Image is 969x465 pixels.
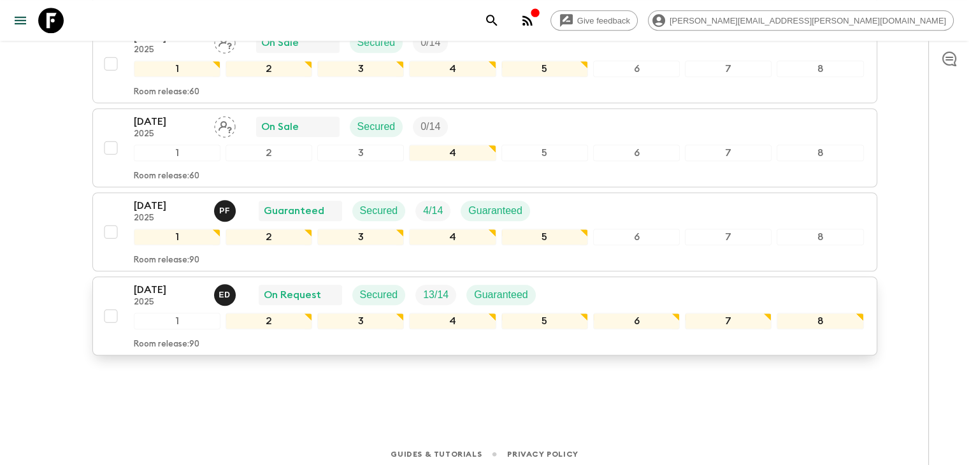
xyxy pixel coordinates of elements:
[409,313,496,329] div: 4
[261,35,299,50] p: On Sale
[685,61,772,77] div: 7
[685,313,772,329] div: 7
[501,145,588,161] div: 5
[352,285,406,305] div: Secured
[264,287,321,303] p: On Request
[479,8,505,33] button: search adventures
[663,16,953,25] span: [PERSON_NAME][EMAIL_ADDRESS][PERSON_NAME][DOMAIN_NAME]
[413,117,448,137] div: Trip Fill
[501,313,588,329] div: 5
[593,229,680,245] div: 6
[134,297,204,308] p: 2025
[423,287,449,303] p: 13 / 14
[777,145,863,161] div: 8
[501,61,588,77] div: 5
[468,203,522,218] p: Guaranteed
[550,10,638,31] a: Give feedback
[134,87,199,97] p: Room release: 60
[423,203,443,218] p: 4 / 14
[214,288,238,298] span: Edwin Duarte Ríos
[415,285,456,305] div: Trip Fill
[409,145,496,161] div: 4
[92,108,877,187] button: [DATE]2025Assign pack leaderOn SaleSecuredTrip Fill12345678Room release:60
[214,284,238,306] button: ED
[134,282,204,297] p: [DATE]
[134,45,204,55] p: 2025
[92,192,877,271] button: [DATE]2025Pedro FloresGuaranteedSecuredTrip FillGuaranteed12345678Room release:90
[214,200,238,222] button: PF
[317,61,404,77] div: 3
[134,229,220,245] div: 1
[134,255,199,266] p: Room release: 90
[134,171,199,182] p: Room release: 60
[350,32,403,53] div: Secured
[134,61,220,77] div: 1
[219,206,230,216] p: P F
[219,290,231,300] p: E D
[264,203,324,218] p: Guaranteed
[92,276,877,355] button: [DATE]2025Edwin Duarte RíosOn RequestSecuredTrip FillGuaranteed12345678Room release:90
[134,340,199,350] p: Room release: 90
[474,287,528,303] p: Guaranteed
[350,117,403,137] div: Secured
[593,61,680,77] div: 6
[777,61,863,77] div: 8
[134,129,204,139] p: 2025
[226,229,312,245] div: 2
[777,313,863,329] div: 8
[593,313,680,329] div: 6
[226,61,312,77] div: 2
[317,313,404,329] div: 3
[360,203,398,218] p: Secured
[420,35,440,50] p: 0 / 14
[593,145,680,161] div: 6
[317,145,404,161] div: 3
[8,8,33,33] button: menu
[261,119,299,134] p: On Sale
[214,204,238,214] span: Pedro Flores
[648,10,954,31] div: [PERSON_NAME][EMAIL_ADDRESS][PERSON_NAME][DOMAIN_NAME]
[134,114,204,129] p: [DATE]
[420,119,440,134] p: 0 / 14
[134,313,220,329] div: 1
[777,229,863,245] div: 8
[134,198,204,213] p: [DATE]
[352,201,406,221] div: Secured
[357,119,396,134] p: Secured
[409,229,496,245] div: 4
[134,213,204,224] p: 2025
[317,229,404,245] div: 3
[507,447,578,461] a: Privacy Policy
[685,145,772,161] div: 7
[360,287,398,303] p: Secured
[92,24,877,103] button: [DATE]2025Assign pack leaderOn SaleSecuredTrip Fill12345678Room release:60
[409,61,496,77] div: 4
[391,447,482,461] a: Guides & Tutorials
[226,313,312,329] div: 2
[501,229,588,245] div: 5
[134,145,220,161] div: 1
[570,16,637,25] span: Give feedback
[214,36,236,46] span: Assign pack leader
[357,35,396,50] p: Secured
[413,32,448,53] div: Trip Fill
[415,201,450,221] div: Trip Fill
[685,229,772,245] div: 7
[214,120,236,130] span: Assign pack leader
[226,145,312,161] div: 2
